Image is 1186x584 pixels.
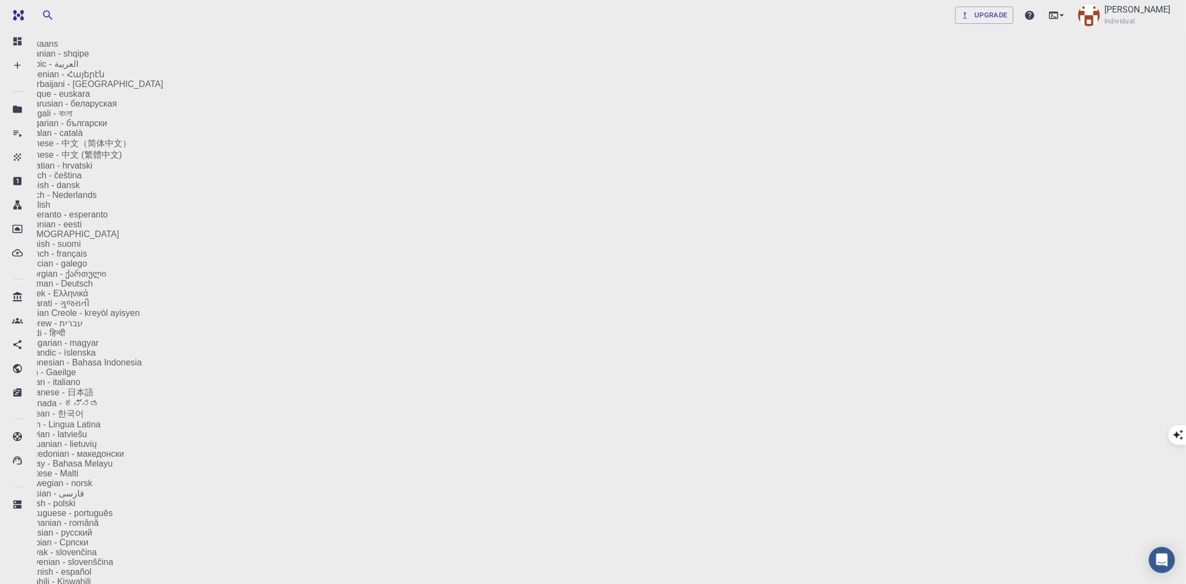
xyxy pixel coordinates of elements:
a: Hindi - हिन्दी [22,328,65,338]
a: Gujarati - ગુજરાતી [22,299,90,308]
a: Haitian Creole - kreyòl ayisyen [22,308,140,318]
a: Bengali - বাংলা [22,109,72,118]
a: Latvian - latviešu [22,430,87,439]
a: Chinese - 中文（简体中文） [22,139,131,148]
a: Azerbaijani - [GEOGRAPHIC_DATA] [22,79,163,89]
a: Russian - русский [22,528,92,537]
a: Basque - euskara [22,89,90,98]
a: French - français [22,249,87,258]
a: Japanese - 日本語 [22,388,94,397]
div: Open Intercom Messenger [1149,547,1175,573]
a: Norwegian - norsk [22,479,92,488]
a: Esperanto - esperanto [22,210,108,219]
a: Georgian - ქართული [22,269,106,278]
a: Irish - Gaeilge [22,368,76,377]
a: Chinese - 中文 (繁體中文) [22,150,122,159]
a: Lithuanian - lietuvių [22,439,97,449]
a: Maltese - Malti [22,469,78,478]
a: Icelandic - íslenska [22,348,96,357]
a: Korean - 한국어 [22,409,84,418]
a: Latin - Lingua Latina [22,420,101,429]
a: Persian - ‎‫فارسی‬‎ [22,489,84,498]
img: Muhammad Sarfaraz Iqbal [1078,4,1100,26]
a: Romanian - română [22,518,98,527]
a: Kannada - ಕನ್ನಡ [22,399,99,408]
a: Estonian - eesti [22,220,82,229]
a: Portuguese - português [22,508,113,518]
a: Hungarian - magyar [22,338,98,347]
a: Danish - dansk [22,181,80,190]
a: Slovenian - slovenščina [22,557,113,567]
a: Italian - italiano [22,377,81,387]
a: Arabic - ‎‫العربية‬‎ [22,59,78,69]
a: Afrikaans [22,39,58,48]
p: [PERSON_NAME] [1104,3,1171,16]
a: Croatian - hrvatski [22,161,92,170]
a: [DEMOGRAPHIC_DATA] [22,229,119,239]
a: Spanish - español [22,567,91,576]
a: Catalan - català [22,128,83,138]
a: Dutch - Nederlands [22,190,97,200]
a: Greek - Ελληνικά [22,289,88,298]
a: Albanian - shqipe [22,49,89,58]
a: Macedonian - македонски [22,449,124,458]
a: Bulgarian - български [22,119,107,128]
span: Support [79,8,119,17]
a: Belarusian - беларуская [22,99,117,108]
a: Hebrew - ‎‫עברית‬‎ [22,319,83,328]
a: Galician - galego [22,259,87,268]
a: Malay - Bahasa Melayu [22,459,113,468]
a: Finnish - suomi [22,239,81,248]
a: Slovak - slovenčina [22,548,97,557]
a: Czech - čeština [22,171,82,180]
a: Armenian - Հայերէն [22,70,104,79]
a: Polish - polski [22,499,76,508]
a: German - Deutsch [22,279,93,288]
a: Serbian - Српски [22,538,88,547]
a: Indonesian - Bahasa Indonesia [22,358,142,367]
a: Upgrade [955,7,1014,24]
span: Individual [1104,16,1135,27]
